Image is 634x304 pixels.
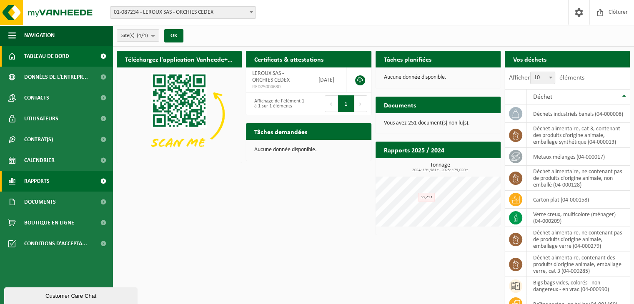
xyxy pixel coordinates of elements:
[250,95,304,113] div: Affichage de l'élément 1 à 1 sur 1 éléments
[4,286,139,304] iframe: chat widget
[110,7,256,18] span: 01-087234 - LEROUX SAS - ORCHIES CEDEX
[110,6,256,19] span: 01-087234 - LEROUX SAS - ORCHIES CEDEX
[527,277,630,295] td: bigs bags vides, colorés - non dangereux - en vrac (04-000990)
[533,94,552,100] span: Déchet
[252,70,290,83] span: LEROUX SAS - ORCHIES CEDEX
[509,75,584,81] label: Afficher éléments
[338,95,354,112] button: 1
[384,75,492,80] p: Aucune donnée disponible.
[380,168,501,172] span: 2024: 191,581 t - 2025: 179,020 t
[376,51,440,67] h2: Tâches planifiées
[527,123,630,148] td: déchet alimentaire, cat 3, contenant des produits d'origine animale, emballage synthétique (04-00...
[254,147,363,153] p: Aucune donnée disponible.
[252,84,306,90] span: RED25004630
[527,209,630,227] td: verre creux, multicolore (ménager) (04-000209)
[527,252,630,277] td: déchet alimentaire, contenant des produits d'origine animale, emballage verre, cat 3 (04-000285)
[117,29,159,42] button: Site(s)(4/4)
[376,142,453,158] h2: Rapports 2025 / 2024
[24,108,58,129] span: Utilisateurs
[24,150,55,171] span: Calendrier
[527,148,630,166] td: métaux mélangés (04-000017)
[527,191,630,209] td: carton plat (04-000158)
[312,67,347,92] td: [DATE]
[24,25,55,46] span: Navigation
[325,95,338,112] button: Previous
[117,51,242,67] h2: Téléchargez l'application Vanheede+ maintenant!
[505,51,555,67] h2: Vos déchets
[24,171,50,192] span: Rapports
[376,97,424,113] h2: Documents
[380,162,501,172] h3: Tonnage
[24,129,53,150] span: Contrat(s)
[117,67,242,161] img: Download de VHEPlus App
[531,72,555,84] span: 10
[530,72,555,84] span: 10
[527,166,630,191] td: déchet alimentaire, ne contenant pas de produits d'origine animale, non emballé (04-000128)
[24,192,56,212] span: Documents
[418,193,435,202] div: 33,21 t
[428,158,500,174] a: Consulter les rapports
[121,30,148,42] span: Site(s)
[527,227,630,252] td: déchet alimentaire, ne contenant pas de produits d'origine animale, emballage verre (04-000279)
[246,51,332,67] h2: Certificats & attestations
[164,29,183,42] button: OK
[24,212,74,233] span: Boutique en ligne
[24,233,87,254] span: Conditions d'accepta...
[384,120,492,126] p: Vous avez 251 document(s) non lu(s).
[24,67,88,87] span: Données de l'entrepr...
[527,105,630,123] td: déchets industriels banals (04-000008)
[246,123,316,140] h2: Tâches demandées
[137,33,148,38] count: (4/4)
[354,95,367,112] button: Next
[24,87,49,108] span: Contacts
[24,46,69,67] span: Tableau de bord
